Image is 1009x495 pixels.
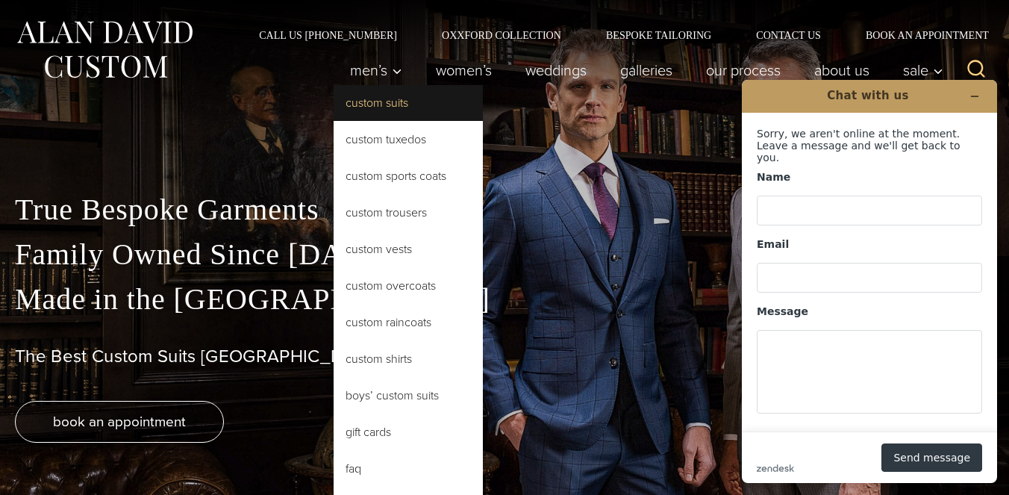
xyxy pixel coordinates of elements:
[334,55,419,85] button: Child menu of Men’s
[334,305,483,340] a: Custom Raincoats
[15,401,224,443] a: book an appointment
[334,451,483,487] a: FAQ
[334,158,483,194] a: Custom Sports Coats
[690,55,798,85] a: Our Process
[958,52,994,88] button: View Search Form
[237,30,419,40] a: Call Us [PHONE_NUMBER]
[509,55,604,85] a: weddings
[734,30,843,40] a: Contact Us
[334,231,483,267] a: Custom Vests
[334,122,483,158] a: Custom Tuxedos
[15,346,994,367] h1: The Best Custom Suits [GEOGRAPHIC_DATA] Has to Offer
[843,30,994,40] a: Book an Appointment
[334,414,483,450] a: Gift Cards
[334,341,483,377] a: Custom Shirts
[53,411,186,432] span: book an appointment
[584,30,734,40] a: Bespoke Tailoring
[15,16,194,83] img: Alan David Custom
[15,187,994,322] p: True Bespoke Garments Family Owned Since [DATE] Made in the [GEOGRAPHIC_DATA]
[334,195,483,231] a: Custom Trousers
[334,55,952,85] nav: Primary Navigation
[798,55,887,85] a: About Us
[34,10,65,24] span: Help
[419,30,584,40] a: Oxxford Collection
[887,55,952,85] button: Child menu of Sale
[334,85,483,121] a: Custom Suits
[730,68,1009,495] iframe: Find more information here
[419,55,509,85] a: Women’s
[237,30,994,40] nav: Secondary Navigation
[604,55,690,85] a: Galleries
[334,378,483,414] a: Boys’ Custom Suits
[334,268,483,304] a: Custom Overcoats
